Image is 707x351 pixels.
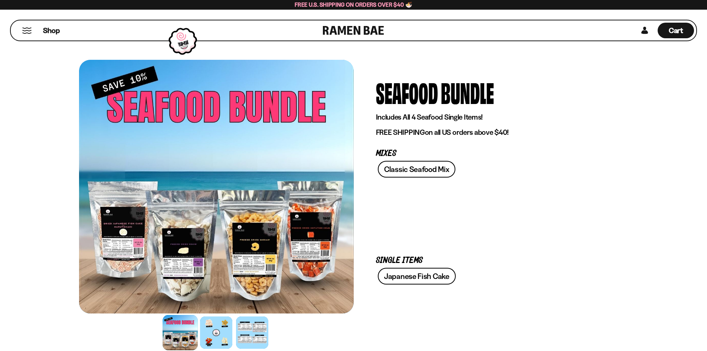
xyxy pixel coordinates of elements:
a: Shop [43,23,60,38]
div: Seafood [376,78,438,106]
a: Japanese Fish Cake [378,268,456,285]
span: Cart [669,26,683,35]
button: Mobile Menu Trigger [22,27,32,34]
p: Includes All 4 Seafood Single Items! [376,113,606,122]
p: Mixes [376,150,606,157]
p: on all US orders above $40! [376,128,606,137]
div: Cart [658,20,694,40]
span: Shop [43,26,60,36]
strong: FREE SHIPPING [376,128,425,137]
a: Classic Seafood Mix [378,161,455,178]
div: Bundle [441,78,494,106]
p: Single Items [376,257,606,264]
span: Free U.S. Shipping on Orders over $40 🍜 [295,1,412,8]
